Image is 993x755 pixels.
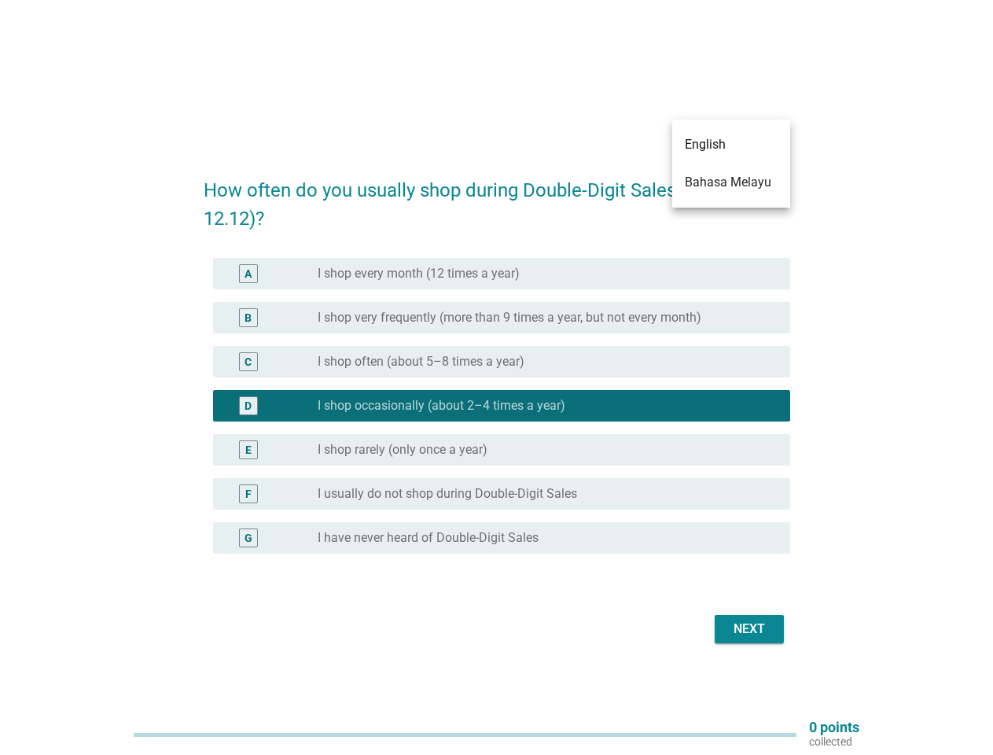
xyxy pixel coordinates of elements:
[715,615,784,643] button: Next
[771,123,790,142] i: arrow_drop_down
[245,530,252,547] div: G
[318,530,539,546] label: I have never heard of Double-Digit Sales
[245,398,252,414] div: D
[245,486,252,503] div: F
[245,442,252,459] div: E
[245,266,252,282] div: A
[809,720,859,735] p: 0 points
[809,735,859,749] p: collected
[727,620,771,639] div: Next
[318,398,565,414] label: I shop occasionally (about 2–4 times a year)
[318,266,520,282] label: I shop every month (12 times a year)
[672,125,713,139] div: English
[245,354,252,370] div: C
[318,486,577,502] label: I usually do not shop during Double-Digit Sales
[318,442,487,458] label: I shop rarely (only once a year)
[318,354,524,370] label: I shop often (about 5–8 times a year)
[204,160,790,233] h2: How often do you usually shop during Double-Digit Sales (e.g., 11.11, 12.12)?
[245,310,252,326] div: B
[318,310,701,326] label: I shop very frequently (more than 9 times a year, but not every month)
